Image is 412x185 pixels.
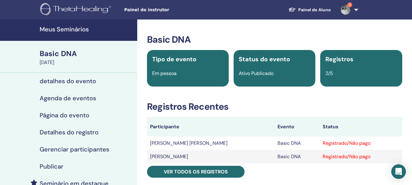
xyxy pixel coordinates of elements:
[40,59,134,66] div: [DATE]
[320,117,402,137] th: Status
[40,48,134,59] div: Basic DNA
[164,169,228,175] span: Ver todos os registros
[274,117,320,137] th: Evento
[40,163,63,170] h4: Publicar
[40,77,96,85] h4: detalhes do evento
[40,129,99,136] h4: Detalhes do registro
[274,150,320,163] td: Basic DNA
[284,4,336,16] a: Painel do Aluno
[152,55,196,63] span: Tipo de evento
[325,70,333,76] span: 2/5
[341,5,350,15] img: default.jpg
[40,146,109,153] h4: Gerenciar participantes
[147,150,274,163] td: [PERSON_NAME]
[40,26,134,33] h4: Meus Seminários
[147,137,274,150] td: [PERSON_NAME] [PERSON_NAME]
[40,94,96,102] h4: Agenda de eventos
[347,2,352,7] span: 3
[239,55,290,63] span: Status do evento
[391,164,406,179] div: Open Intercom Messenger
[147,166,245,178] a: Ver todos os registros
[147,101,402,112] h3: Registros Recentes
[274,137,320,150] td: Basic DNA
[288,7,296,12] img: graduation-cap-white.svg
[124,7,216,13] span: Painel do instrutor
[36,48,137,66] a: Basic DNA[DATE]
[40,3,113,17] img: logo.png
[323,153,399,160] div: Registrado/Não pago
[239,70,274,76] span: Ativo Publicado
[147,34,402,45] h3: Basic DNA
[323,140,399,147] div: Registrado/Não pago
[40,112,89,119] h4: Página do evento
[325,55,353,63] span: Registros
[152,70,177,76] span: Em pessoa
[147,117,274,137] th: Participante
